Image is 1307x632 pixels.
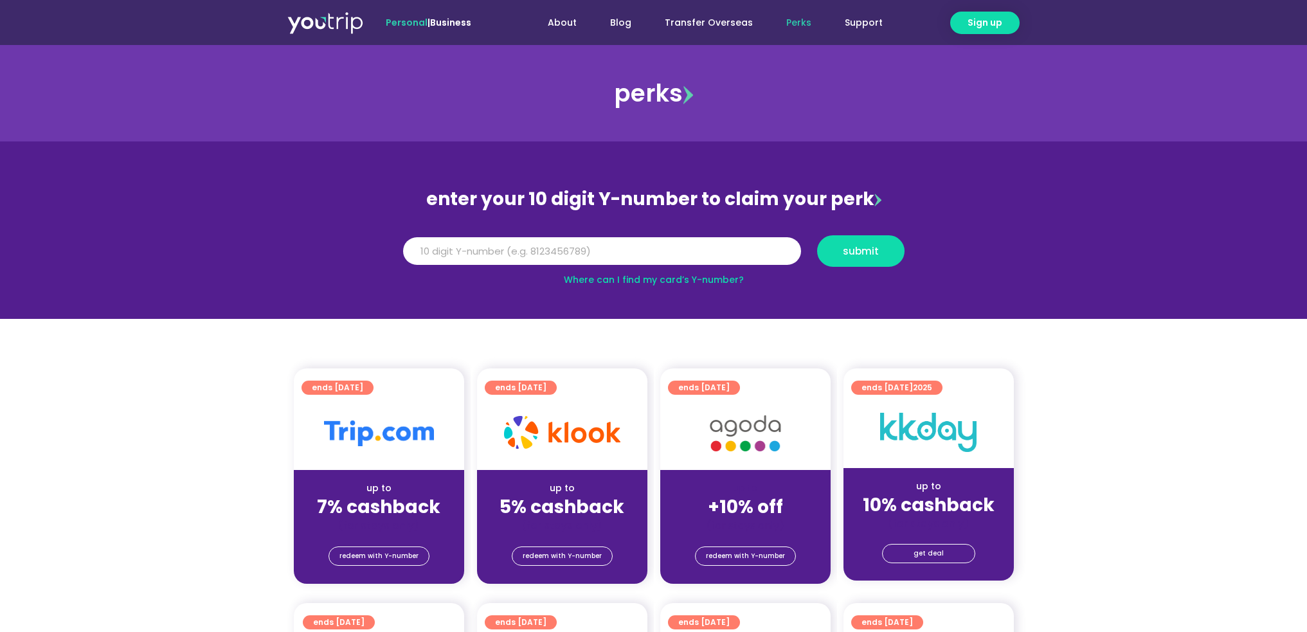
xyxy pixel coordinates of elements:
[817,235,905,267] button: submit
[913,382,932,393] span: 2025
[914,545,944,563] span: get deal
[668,615,740,629] a: ends [DATE]
[851,381,942,395] a: ends [DATE]2025
[506,11,899,35] nav: Menu
[678,615,730,629] span: ends [DATE]
[317,494,440,519] strong: 7% cashback
[671,519,820,532] div: (for stays only)
[339,547,419,565] span: redeem with Y-number
[487,519,637,532] div: (for stays only)
[648,11,770,35] a: Transfer Overseas
[303,615,375,629] a: ends [DATE]
[828,11,899,35] a: Support
[312,381,363,395] span: ends [DATE]
[302,381,374,395] a: ends [DATE]
[304,519,454,532] div: (for stays only)
[485,381,557,395] a: ends [DATE]
[668,381,740,395] a: ends [DATE]
[968,16,1002,30] span: Sign up
[397,183,911,216] div: enter your 10 digit Y-number to claim your perk
[386,16,428,29] span: Personal
[512,546,613,566] a: redeem with Y-number
[531,11,593,35] a: About
[304,482,454,495] div: up to
[882,544,975,563] a: get deal
[495,615,546,629] span: ends [DATE]
[495,381,546,395] span: ends [DATE]
[851,615,923,629] a: ends [DATE]
[329,546,429,566] a: redeem with Y-number
[313,615,365,629] span: ends [DATE]
[500,494,624,519] strong: 5% cashback
[485,615,557,629] a: ends [DATE]
[487,482,637,495] div: up to
[770,11,828,35] a: Perks
[861,615,913,629] span: ends [DATE]
[861,381,932,395] span: ends [DATE]
[403,235,905,276] form: Y Number
[430,16,471,29] a: Business
[386,16,471,29] span: |
[950,12,1020,34] a: Sign up
[678,381,730,395] span: ends [DATE]
[706,547,785,565] span: redeem with Y-number
[863,492,995,518] strong: 10% cashback
[854,517,1004,530] div: (for stays only)
[403,237,801,266] input: 10 digit Y-number (e.g. 8123456789)
[593,11,648,35] a: Blog
[695,546,796,566] a: redeem with Y-number
[564,273,744,286] a: Where can I find my card’s Y-number?
[854,480,1004,493] div: up to
[843,246,879,256] span: submit
[523,547,602,565] span: redeem with Y-number
[734,482,757,494] span: up to
[708,494,783,519] strong: +10% off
